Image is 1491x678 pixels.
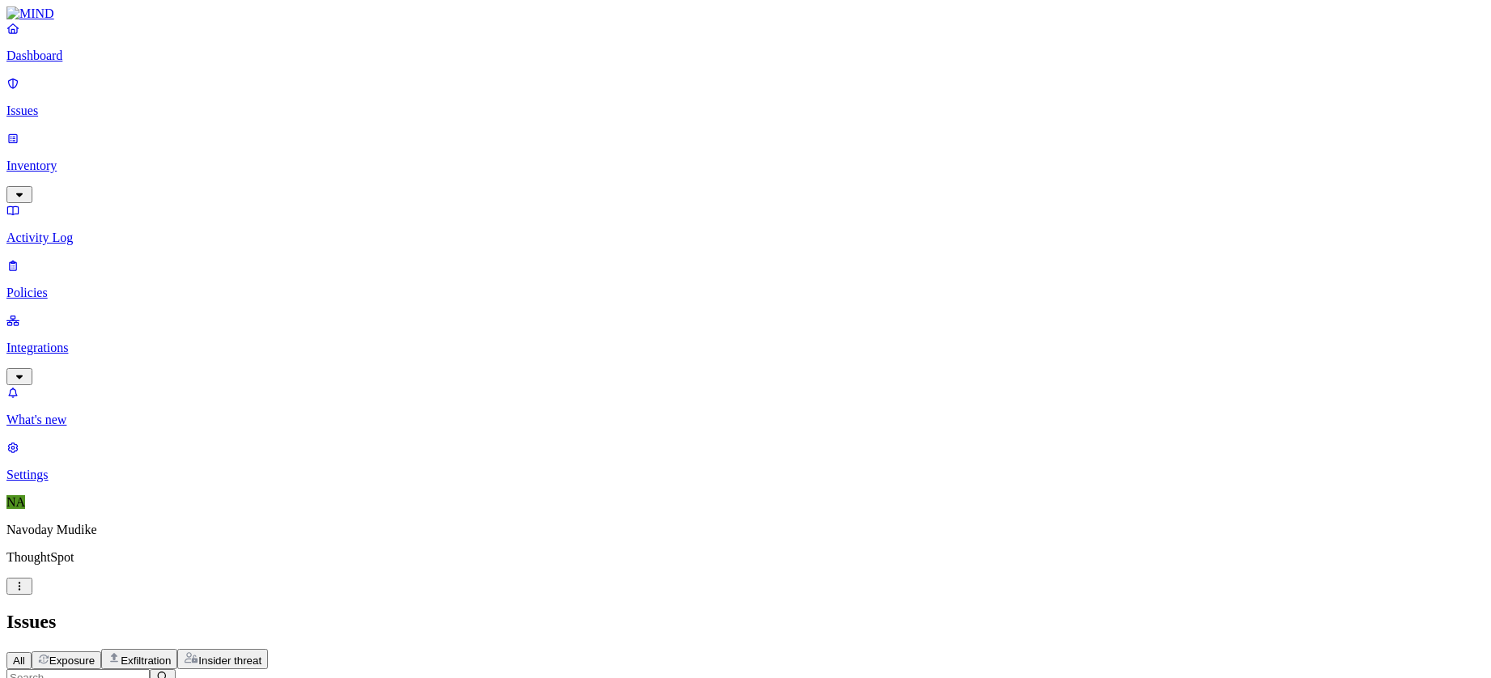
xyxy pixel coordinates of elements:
[13,655,25,667] span: All
[49,655,95,667] span: Exposure
[6,523,1485,537] p: Navoday Mudike
[6,6,1485,21] a: MIND
[6,495,25,509] span: NA
[6,413,1485,427] p: What's new
[198,655,261,667] span: Insider threat
[6,313,1485,383] a: Integrations
[6,611,1485,633] h2: Issues
[6,385,1485,427] a: What's new
[6,49,1485,63] p: Dashboard
[6,286,1485,300] p: Policies
[6,231,1485,245] p: Activity Log
[6,159,1485,173] p: Inventory
[6,104,1485,118] p: Issues
[6,468,1485,482] p: Settings
[6,341,1485,355] p: Integrations
[6,440,1485,482] a: Settings
[6,6,54,21] img: MIND
[6,203,1485,245] a: Activity Log
[6,21,1485,63] a: Dashboard
[6,131,1485,201] a: Inventory
[6,76,1485,118] a: Issues
[121,655,171,667] span: Exfiltration
[6,550,1485,565] p: ThoughtSpot
[6,258,1485,300] a: Policies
